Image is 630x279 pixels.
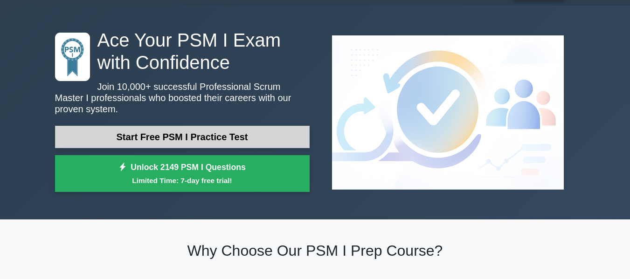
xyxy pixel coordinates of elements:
img: Professional Scrum Master I Preview [325,28,571,197]
p: Join 10,000+ successful Professional Scrum Master I professionals who boosted their careers with ... [55,81,310,115]
small: Limited Time: 7-day free trial! [67,175,298,186]
a: Start Free PSM I Practice Test [55,126,310,148]
h1: Ace Your PSM I Exam with Confidence [55,29,310,74]
a: Unlock 2149 PSM I QuestionsLimited Time: 7-day free trial! [55,155,310,192]
h2: Why Choose Our PSM I Prep Course? [55,242,575,259]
